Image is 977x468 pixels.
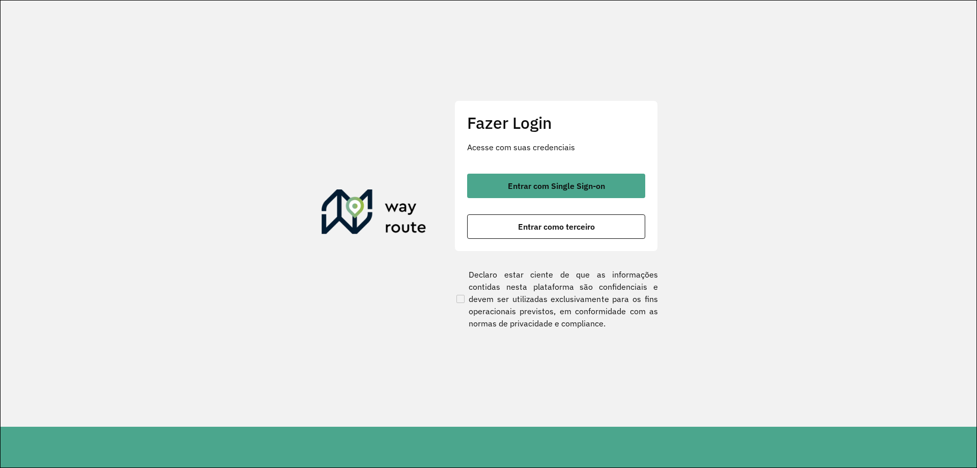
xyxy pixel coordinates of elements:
span: Entrar como terceiro [518,223,595,231]
h2: Fazer Login [467,113,645,132]
span: Entrar com Single Sign-on [508,182,605,190]
p: Acesse com suas credenciais [467,141,645,153]
label: Declaro estar ciente de que as informações contidas nesta plataforma são confidenciais e devem se... [454,268,658,329]
img: Roteirizador AmbevTech [322,189,426,238]
button: button [467,174,645,198]
button: button [467,214,645,239]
